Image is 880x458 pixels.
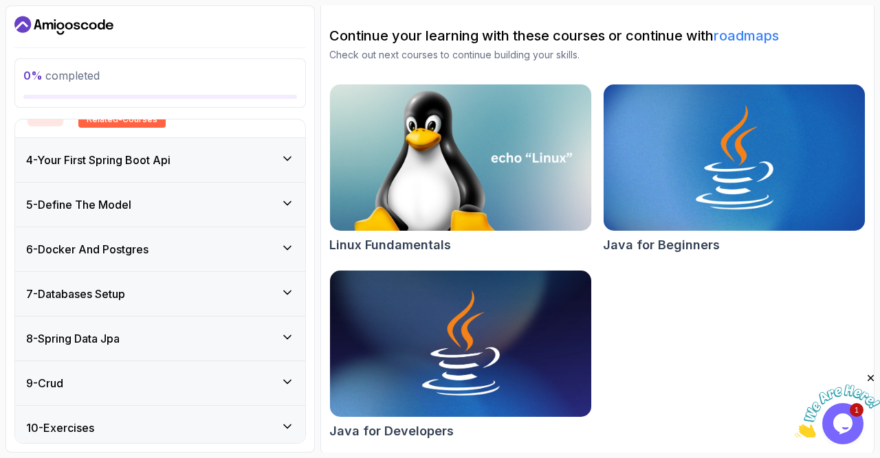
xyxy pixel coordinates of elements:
h3: 6 - Docker And Postgres [26,241,148,257]
h3: 9 - Crud [26,375,63,391]
button: 7-Databases Setup [15,272,305,316]
span: 0 % [23,69,43,82]
a: roadmaps [714,27,779,44]
button: 10-Exercises [15,406,305,450]
button: 6-Docker And Postgres [15,227,305,271]
h3: 10 - Exercises [26,420,94,436]
h2: Continue your learning with these courses or continue with [329,26,866,45]
button: 4-Your First Spring Boot Api [15,138,305,182]
h3: 5 - Define The Model [26,196,131,213]
img: Linux Fundamentals card [330,84,591,231]
img: Java for Beginners card [604,84,865,231]
img: Java for Developers card [330,271,591,417]
h2: Java for Beginners [603,236,720,255]
h2: Linux Fundamentals [329,236,451,255]
h3: 4 - Your First Spring Boot Api [26,152,170,168]
iframe: chat widget [795,372,880,437]
h3: 7 - Databases Setup [26,286,125,302]
a: Java for Beginners cardJava for Beginners [603,84,866,255]
span: completed [23,69,100,82]
p: Check out next courses to continue building your skills. [329,48,866,62]
a: Dashboard [14,14,113,36]
button: 8-Spring Data Jpa [15,317,305,360]
h2: Java for Developers [329,422,454,441]
span: related-courses [87,114,157,125]
a: Linux Fundamentals cardLinux Fundamentals [329,84,592,255]
a: Java for Developers cardJava for Developers [329,270,592,441]
h3: 8 - Spring Data Jpa [26,330,120,347]
button: 9-Crud [15,361,305,405]
button: 5-Define The Model [15,183,305,227]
